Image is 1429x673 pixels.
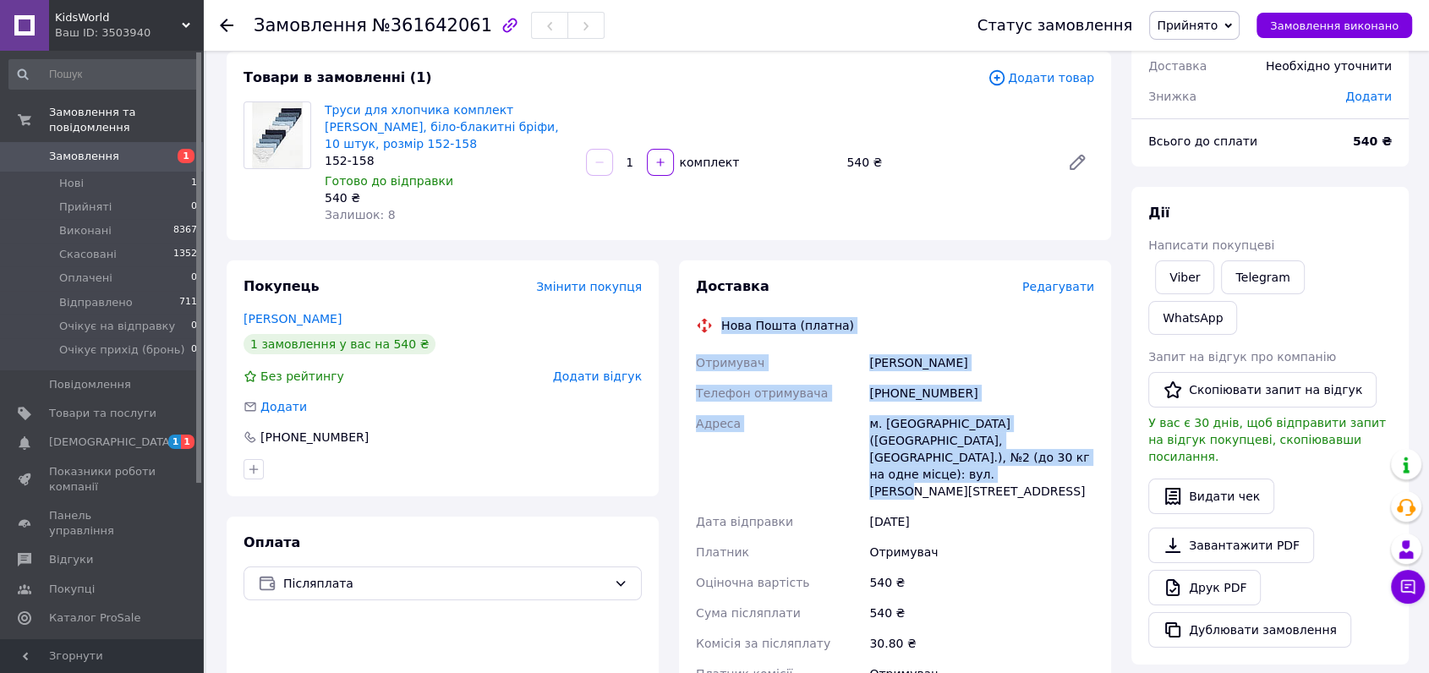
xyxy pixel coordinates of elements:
[1148,90,1196,103] span: Знижка
[59,247,117,262] span: Скасовані
[191,176,197,191] span: 1
[191,342,197,358] span: 0
[696,637,830,650] span: Комісія за післяплату
[260,369,344,383] span: Без рейтингу
[696,545,749,559] span: Платник
[244,69,432,85] span: Товари в замовленні (1)
[1353,134,1392,148] b: 540 ₴
[178,149,194,163] span: 1
[840,150,1054,174] div: 540 ₴
[977,17,1133,34] div: Статус замовлення
[1221,260,1304,294] a: Telegram
[866,628,1098,659] div: 30.80 ₴
[696,278,769,294] span: Доставка
[696,515,793,528] span: Дата відправки
[866,347,1098,378] div: [PERSON_NAME]
[254,15,367,36] span: Замовлення
[191,200,197,215] span: 0
[325,189,572,206] div: 540 ₴
[1148,416,1386,463] span: У вас є 30 днів, щоб відправити запит на відгук покупцеві, скопіювавши посилання.
[1148,238,1274,252] span: Написати покупцеві
[696,417,741,430] span: Адреса
[55,10,182,25] span: KidsWorld
[1148,301,1237,335] a: WhatsApp
[49,610,140,626] span: Каталог ProSale
[49,582,95,597] span: Покупці
[866,567,1098,598] div: 540 ₴
[1157,19,1218,32] span: Прийнято
[536,280,642,293] span: Змінити покупця
[59,271,112,286] span: Оплачені
[173,223,197,238] span: 8367
[1148,528,1314,563] a: Завантажити PDF
[1257,13,1412,38] button: Замовлення виконано
[173,247,197,262] span: 1352
[1256,47,1402,85] div: Необхідно уточнити
[325,152,572,169] div: 152-158
[191,271,197,286] span: 0
[1148,570,1261,605] a: Друк PDF
[244,534,300,550] span: Оплата
[168,435,182,449] span: 1
[1345,90,1392,103] span: Додати
[49,406,156,421] span: Товари та послуги
[1148,205,1169,221] span: Дії
[372,15,492,36] span: №361642061
[252,102,302,168] img: Труси для хлопчика комплект George, біло-блакитні бріфи, 10 штук, розмір 152-158
[866,506,1098,537] div: [DATE]
[1148,350,1336,364] span: Запит на відгук про компанію
[696,356,764,369] span: Отримувач
[181,435,194,449] span: 1
[866,537,1098,567] div: Отримувач
[49,552,93,567] span: Відгуки
[244,312,342,326] a: [PERSON_NAME]
[49,508,156,539] span: Панель управління
[1148,612,1351,648] button: Дублювати замовлення
[260,400,307,413] span: Додати
[49,149,119,164] span: Замовлення
[59,176,84,191] span: Нові
[49,435,174,450] span: [DEMOGRAPHIC_DATA]
[325,103,559,150] a: Труси для хлопчика комплект [PERSON_NAME], біло-блакитні бріфи, 10 штук, розмір 152-158
[59,223,112,238] span: Виконані
[283,574,607,593] span: Післяплата
[325,174,453,188] span: Готово до відправки
[191,319,197,334] span: 0
[179,295,197,310] span: 711
[220,17,233,34] div: Повернутися назад
[1270,19,1399,32] span: Замовлення виконано
[866,598,1098,628] div: 540 ₴
[8,59,199,90] input: Пошук
[244,334,435,354] div: 1 замовлення у вас на 540 ₴
[1391,570,1425,604] button: Чат з покупцем
[259,429,370,446] div: [PHONE_NUMBER]
[696,386,828,400] span: Телефон отримувача
[55,25,203,41] div: Ваш ID: 3503940
[1155,260,1214,294] a: Viber
[244,278,320,294] span: Покупець
[553,369,642,383] span: Додати відгук
[49,464,156,495] span: Показники роботи компанії
[1148,59,1207,73] span: Доставка
[59,200,112,215] span: Прийняті
[1148,479,1274,514] button: Видати чек
[866,408,1098,506] div: м. [GEOGRAPHIC_DATA] ([GEOGRAPHIC_DATA], [GEOGRAPHIC_DATA].), №2 (до 30 кг на одне місце): вул. [...
[59,319,175,334] span: Очікує на відправку
[1022,280,1094,293] span: Редагувати
[1148,134,1257,148] span: Всього до сплати
[49,377,131,392] span: Повідомлення
[59,295,133,310] span: Відправлено
[696,606,801,620] span: Сума післяплати
[59,342,185,358] span: Очікує прихід (бронь)
[866,378,1098,408] div: [PHONE_NUMBER]
[676,154,742,171] div: комплект
[1148,372,1377,408] button: Скопіювати запит на відгук
[49,105,203,135] span: Замовлення та повідомлення
[696,576,809,589] span: Оціночна вартість
[717,317,858,334] div: Нова Пошта (платна)
[1060,145,1094,179] a: Редагувати
[988,68,1094,87] span: Додати товар
[325,208,396,222] span: Залишок: 8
